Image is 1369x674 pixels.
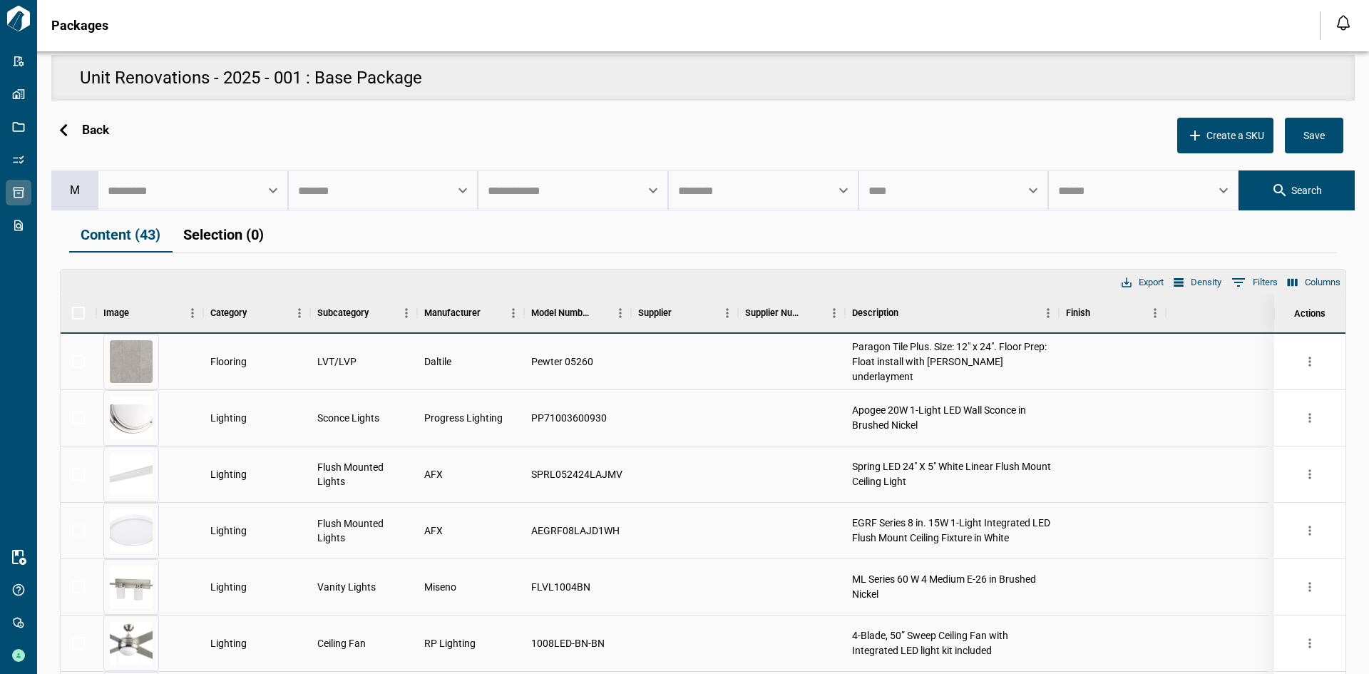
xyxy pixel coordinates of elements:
span: Progress Lighting [424,411,503,425]
button: Content (43) [69,218,172,252]
span: AFX [424,524,443,538]
div: package tabs [69,218,275,252]
button: Open [263,180,283,200]
img: thumbnail [110,622,153,665]
span: Miseno [424,580,456,594]
button: thumbnail [104,335,158,389]
span: Vanity Lights [317,580,376,594]
button: Sort [481,303,501,323]
button: Open [1214,180,1234,200]
button: thumbnail [104,391,158,445]
div: Manufacturer [424,293,481,333]
button: Menu [824,302,845,324]
button: more [1299,464,1321,485]
div: Model Number [524,293,631,333]
div: Category [203,293,310,333]
span: Sconce Lights [317,411,379,425]
div: Supplier [631,293,738,333]
span: Save [1303,129,1325,142]
span: RP Lighting [424,636,476,650]
button: thumbnail [104,447,158,501]
img: thumbnail [110,509,153,552]
div: Model Number [531,293,590,333]
button: thumbnail [104,504,158,558]
span: Lighting [210,524,247,538]
span: Spring LED 24" X 5" White Linear Flush Mount Ceiling Light [852,459,1052,489]
img: thumbnail [110,566,153,608]
div: Supplier Number [745,293,804,333]
span: Flooring [210,354,247,369]
div: Category [210,293,247,333]
button: Sort [247,303,267,323]
button: Density [1170,273,1225,292]
span: FLVL1004BN [531,580,590,594]
span: Daltile [424,354,451,369]
button: Menu [503,302,524,324]
button: more [1299,633,1321,654]
button: more [1299,520,1321,541]
div: Image [96,293,203,333]
span: Flush Mounted Lights [317,516,410,545]
button: more [1299,407,1321,429]
span: 1008LED-BN-BN [531,636,605,650]
img: thumbnail [110,340,153,383]
button: more [1299,351,1321,372]
span: EGRF Series 8 in. 15W 1-Light Integrated LED Flush Mount Ceiling Fixture in White [852,516,1052,546]
span: SPRL052424LAJMV [531,467,622,481]
button: Sort [898,303,918,323]
button: Menu [182,302,203,324]
button: Selection (0) [172,218,275,252]
span: Lighting [210,580,247,594]
span: PP71003600930 [531,411,607,425]
button: Open [1023,180,1043,200]
button: Sort [804,303,824,323]
div: Manufacturer [417,293,524,333]
button: Sort [369,303,389,323]
button: Menu [396,302,417,324]
span: Lighting [210,636,247,650]
span: AEGRF08LAJD1WH [531,524,620,538]
button: Menu [717,302,738,324]
span: Create a SKU [1206,129,1264,142]
button: Open notification feed [1332,11,1355,34]
button: Sort [129,303,149,323]
button: thumbnail [104,616,158,670]
button: thumbnail [104,560,158,614]
div: Finish [1059,293,1166,333]
span: Paragon Tile Plus. Size: 12" x 24". Floor Prep: Float install with [PERSON_NAME] underlayment [852,339,1052,384]
span: Search [1291,184,1322,197]
div: Description [852,293,898,333]
span: Lighting [210,467,247,481]
span: Apogee 20W 1-Light LED Wall Sconce in Brushed Nickel [852,403,1052,433]
img: thumbnail [110,453,153,496]
span: 4-Blade, 50” Sweep Ceiling Fan with Integrated LED light kit included [852,628,1052,658]
button: Save [1285,118,1343,153]
button: Menu [1037,302,1059,324]
div: Image [103,293,129,333]
button: Sort [590,303,610,323]
div: Description [845,293,1059,333]
span: Lighting [210,411,247,425]
div: Subcategory [317,293,369,333]
button: Open [834,180,853,200]
button: Menu [289,302,310,324]
button: Create a SKU [1177,118,1273,153]
button: Open [643,180,663,200]
button: Search [1239,170,1355,210]
span: LVT/LVP [317,354,357,369]
span: Flush Mounted Lights [317,460,410,489]
div: Actions [1274,294,1345,334]
div: Supplier [638,293,672,333]
h5: Unit Renovations - 2025 - 001 : Base Package [80,66,1326,89]
img: thumbnail [110,397,153,439]
button: Sort [1090,303,1110,323]
span: Packages [51,19,108,33]
div: Subcategory [310,293,417,333]
button: Select columns [1284,273,1344,292]
button: Menu [610,302,631,324]
span: Back [82,122,109,138]
button: more [1299,576,1321,598]
span: AFX [424,467,443,481]
button: Sort [672,303,692,323]
span: ML Series 60 W 4 Medium E-26 in Brushed Nickel [852,572,1052,602]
